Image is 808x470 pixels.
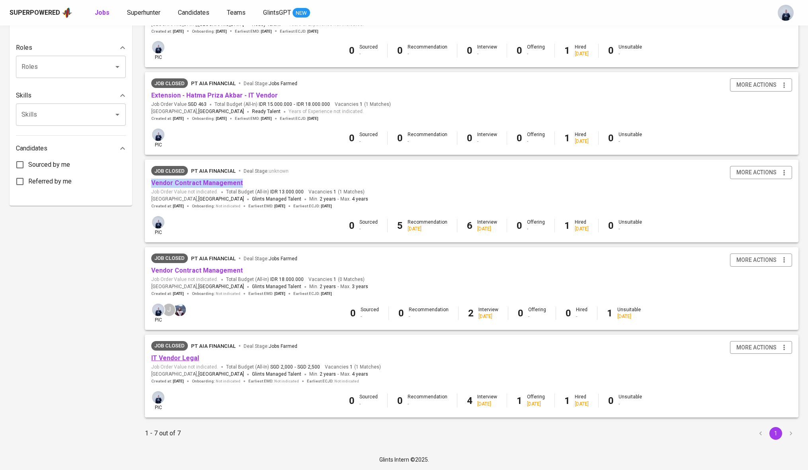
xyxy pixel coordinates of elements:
span: [DATE] [321,203,332,209]
button: page 1 [769,427,782,440]
span: Min. [309,196,336,202]
b: 0 [349,220,355,231]
div: Job already placed by Glints [151,341,188,351]
div: - [527,226,545,232]
span: [DATE] [173,203,184,209]
span: NEW [293,9,310,17]
span: Deal Stage : [244,168,289,174]
span: Jobs Farmed [269,256,297,261]
span: GlintsGPT [263,9,291,16]
span: Vacancies ( 1 Matches ) [335,101,391,108]
span: Job Closed [151,342,188,350]
div: - [359,401,378,408]
span: - [338,283,339,291]
span: PT AIA FINANCIAL [191,343,236,349]
div: pic [151,128,165,148]
b: 2 [468,308,474,319]
div: Interview [477,44,497,57]
span: Max. [340,371,368,377]
button: more actions [730,166,792,179]
div: - [576,313,587,320]
div: Unsuitable [619,219,642,232]
a: Vendor Contract Management [151,179,243,187]
span: Not indicated [216,291,240,296]
div: [DATE] [575,226,589,232]
span: Deal Stage : [244,256,297,261]
span: Earliest EMD : [248,378,299,384]
b: 0 [397,395,403,406]
b: Jobs [95,9,109,16]
span: 3 years [352,284,368,289]
b: 0 [350,308,356,319]
div: pic [151,303,165,324]
a: Teams [227,8,247,18]
div: Hired [575,394,589,407]
a: GlintsGPT NEW [263,8,310,18]
div: Unsuitable [619,394,642,407]
span: Earliest EMD : [248,203,285,209]
div: [DATE] [575,51,589,57]
span: 1 [332,189,336,195]
b: 5 [397,220,403,231]
span: Vacancies ( 1 Matches ) [308,189,365,195]
b: 0 [608,45,614,56]
span: Job Order Value [151,101,207,108]
div: Hired [575,219,589,232]
button: more actions [730,254,792,267]
div: Interview [477,394,497,407]
span: 1 [349,364,353,371]
span: Vacancies ( 0 Matches ) [308,276,365,283]
a: Vendor Contract Management [151,267,243,274]
div: - [619,138,642,145]
div: [DATE] [575,401,589,408]
button: more actions [730,341,792,354]
span: [DATE] [307,116,318,121]
span: Glints Managed Talent [252,196,301,202]
span: SGD 463 [188,101,207,108]
b: 0 [517,45,522,56]
span: Earliest EMD : [235,116,272,121]
span: more actions [736,168,777,177]
span: Onboarding : [192,291,240,296]
span: Total Budget (All-In) [226,364,320,371]
b: 0 [517,220,522,231]
span: Deal Stage : [244,343,297,349]
div: - [408,138,447,145]
a: Jobs [95,8,111,18]
div: Offering [527,131,545,145]
span: IDR 13.000.000 [270,189,304,195]
b: 4 [467,395,472,406]
span: 2 years [320,196,336,202]
div: Skills [16,88,126,103]
span: Created at : [151,378,184,384]
div: Recommendation [408,44,447,57]
p: 1 - 7 out of 7 [145,429,181,438]
img: app logo [62,7,72,19]
div: J [162,303,176,317]
span: SGD 2,000 [270,364,293,371]
div: [DATE] [478,313,498,320]
div: [DATE] [617,313,641,320]
b: 1 [564,395,570,406]
span: Onboarding : [192,378,240,384]
div: [DATE] [477,226,497,232]
div: Recommendation [408,219,447,232]
div: Offering [527,394,545,407]
a: Superpoweredapp logo [10,7,72,19]
div: Offering [527,219,545,232]
span: [DATE] [216,116,227,121]
img: annisa@glints.com [152,391,164,404]
div: Unsuitable [617,306,641,320]
span: [GEOGRAPHIC_DATA] , [151,195,244,203]
span: Created at : [151,116,184,121]
span: Years of Experience not indicated. [289,108,364,116]
div: pic [151,215,165,236]
span: IDR 15.000.000 [259,101,292,108]
span: more actions [736,255,777,265]
b: 0 [349,395,355,406]
span: Deal Stage : [244,81,297,86]
span: PT AIA FINANCIAL [191,80,236,86]
span: Ready Talent [252,21,281,27]
span: IDR 18.000.000 [297,101,330,108]
div: Sourced [359,44,378,57]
